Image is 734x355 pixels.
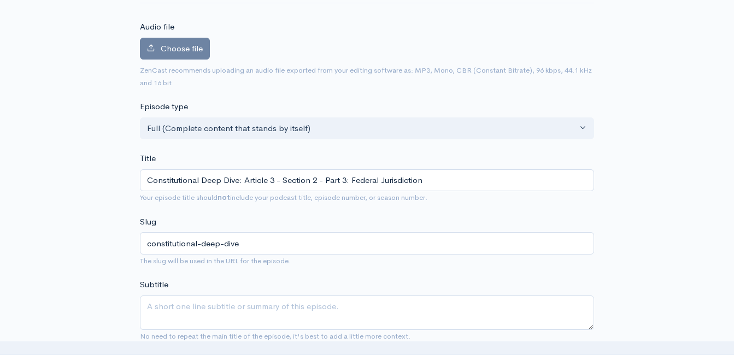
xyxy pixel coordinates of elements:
label: Episode type [140,100,188,113]
div: Full (Complete content that stands by itself) [147,122,577,135]
strong: not [218,193,230,202]
small: Your episode title should include your podcast title, episode number, or season number. [140,193,427,202]
span: Choose file [161,43,203,54]
small: ZenCast recommends uploading an audio file exported from your editing software as: MP3, Mono, CBR... [140,66,592,87]
label: Audio file [140,21,174,33]
input: title-of-episode [140,232,594,255]
button: Full (Complete content that stands by itself) [140,117,594,140]
label: Subtitle [140,279,168,291]
small: The slug will be used in the URL for the episode. [140,256,291,265]
input: What is the episode's title? [140,169,594,192]
label: Slug [140,216,156,228]
small: No need to repeat the main title of the episode, it's best to add a little more context. [140,332,410,341]
label: Title [140,152,156,165]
